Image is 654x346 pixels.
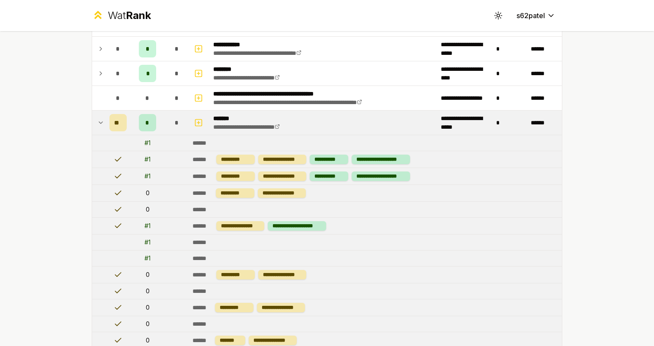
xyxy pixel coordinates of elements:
td: 0 [130,316,165,332]
div: # 1 [144,139,151,147]
div: # 1 [144,238,151,247]
a: WatRank [92,9,151,22]
div: Wat [108,9,151,22]
button: s62patel [510,8,562,23]
td: 0 [130,185,165,201]
div: # 1 [144,254,151,263]
td: 0 [130,202,165,217]
td: 0 [130,267,165,283]
td: 0 [130,299,165,316]
span: Rank [126,9,151,22]
div: # 1 [144,172,151,181]
span: s62patel [516,10,545,21]
div: # 1 [144,222,151,230]
td: 0 [130,283,165,299]
div: # 1 [144,155,151,164]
